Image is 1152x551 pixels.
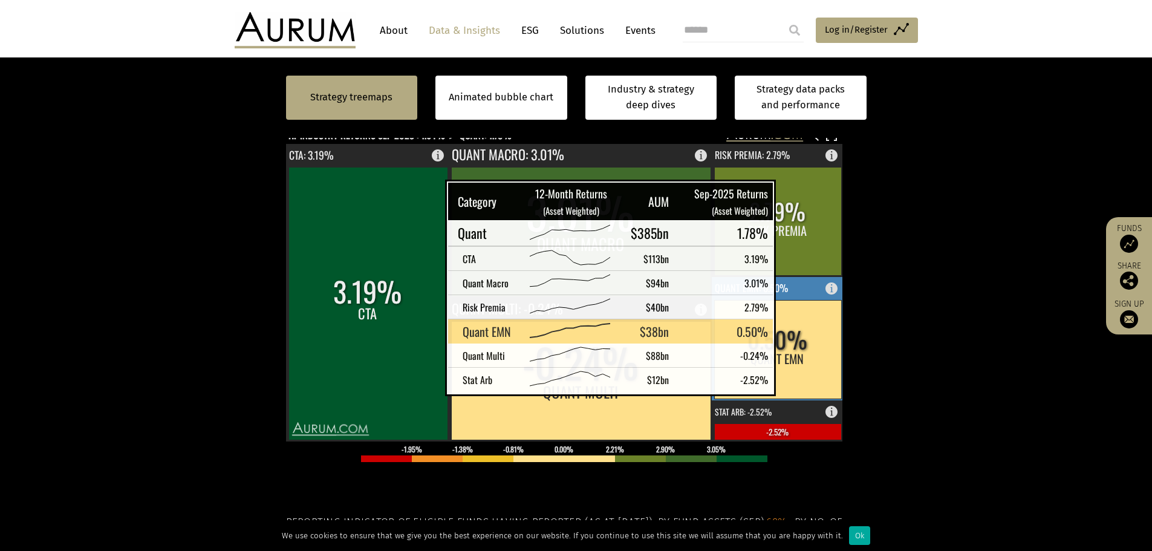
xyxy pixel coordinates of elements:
a: Strategy treemaps [310,90,392,105]
a: Solutions [554,19,610,42]
a: Log in/Register [816,18,918,43]
div: Share [1112,262,1146,290]
a: Strategy data packs and performance [735,76,867,120]
span: 68% [766,516,786,529]
img: Share this post [1120,272,1138,290]
h5: Reporting indicator of eligible funds having reported (as at [DATE]). By fund assets (Sep): . By ... [286,515,867,547]
img: Sign up to our newsletter [1120,310,1138,328]
a: Animated bubble chart [449,90,553,105]
input: Submit [783,18,807,42]
span: Log in/Register [825,22,888,37]
img: Aurum [235,12,356,48]
a: Data & Insights [423,19,506,42]
a: Sign up [1112,299,1146,328]
div: Ok [849,526,870,545]
a: Events [619,19,656,42]
a: About [374,19,414,42]
a: Industry & strategy deep dives [585,76,717,120]
a: Funds [1112,223,1146,253]
img: Access Funds [1120,235,1138,253]
a: ESG [515,19,545,42]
